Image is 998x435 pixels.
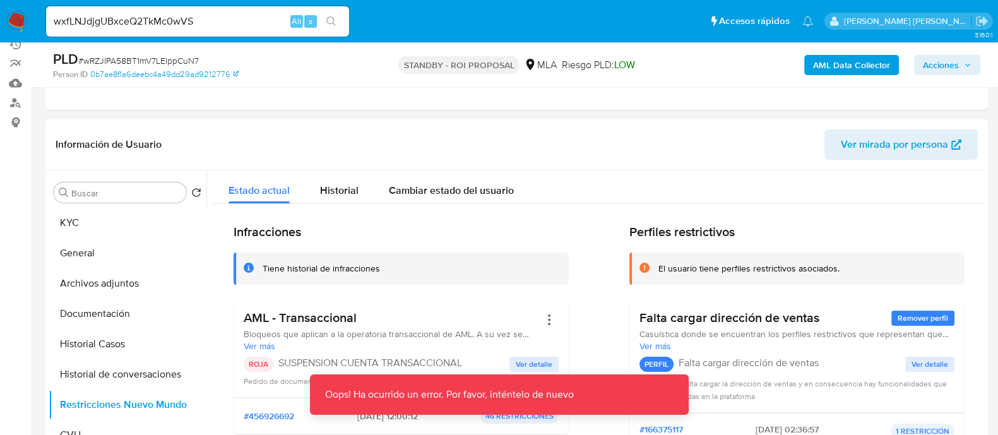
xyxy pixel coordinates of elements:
p: emmanuel.vitiello@mercadolibre.com [844,15,971,27]
b: Person ID [53,69,88,80]
button: KYC [49,208,206,238]
p: Oops! Ha ocurrido un error. Por favor, inténtelo de nuevo [310,374,589,415]
span: Ver mirada por persona [841,129,948,160]
button: Acciones [914,55,980,75]
div: MLA [524,58,556,72]
button: AML Data Collector [804,55,899,75]
b: AML Data Collector [813,55,890,75]
span: LOW [614,57,634,72]
button: General [49,238,206,268]
span: Alt [292,15,302,27]
button: Buscar [59,188,69,198]
span: # wRZJIPA58BT1mV7LEIppCuN7 [78,54,199,67]
span: Accesos rápidos [719,15,790,28]
button: Historial Casos [49,329,206,359]
button: Volver al orden por defecto [191,188,201,201]
span: 3.160.1 [974,30,992,40]
a: 0b7ae8f1a6deebc4a49dd29ad9212776 [90,69,239,80]
h1: Información de Usuario [56,138,162,151]
button: Historial de conversaciones [49,359,206,390]
span: s [309,15,312,27]
b: PLD [53,49,78,69]
input: Buscar usuario o caso... [46,13,349,30]
button: Ver mirada por persona [824,129,978,160]
a: Notificaciones [802,16,813,27]
span: Acciones [923,55,959,75]
button: Documentación [49,299,206,329]
a: Salir [975,15,989,28]
button: search-icon [318,13,344,30]
button: Archivos adjuntos [49,268,206,299]
button: Restricciones Nuevo Mundo [49,390,206,420]
span: Riesgo PLD: [561,58,634,72]
p: STANDBY - ROI PROPOSAL [398,56,519,74]
input: Buscar [71,188,181,199]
